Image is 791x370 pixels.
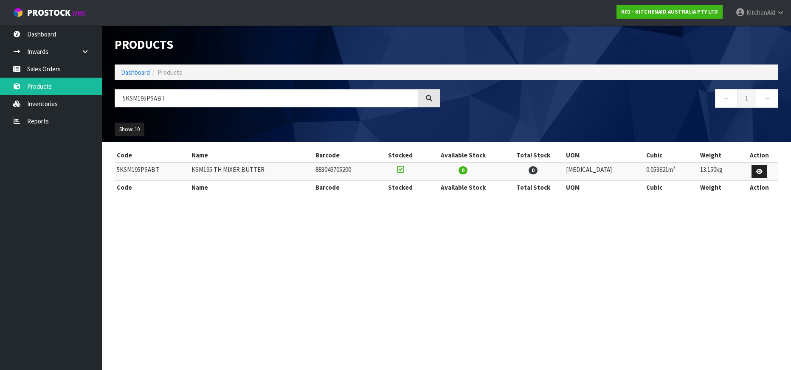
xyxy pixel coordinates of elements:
th: Available Stock [424,181,503,194]
a: → [756,89,778,107]
td: 5KSM195PSABT [115,163,189,181]
h1: Products [115,38,440,52]
td: [MEDICAL_DATA] [564,163,644,181]
th: Cubic [644,149,698,162]
th: Total Stock [503,149,564,162]
small: WMS [72,9,85,17]
th: Weight [698,149,741,162]
span: 0 [529,166,538,174]
span: Products [158,68,182,76]
strong: K01 - KITCHENAID AUSTRALIA PTY LTD [621,8,718,15]
sup: 3 [673,165,676,171]
th: UOM [564,181,644,194]
th: Code [115,181,189,194]
th: Stocked [377,181,424,194]
span: 0 [459,166,467,174]
td: 883049705200 [313,163,377,181]
a: ← [715,89,738,107]
td: KSM195 TH MIXER BUTTER [189,163,313,181]
span: KitchenAid [746,8,775,17]
th: UOM [564,149,644,162]
th: Barcode [313,181,377,194]
img: cube-alt.png [13,7,23,18]
th: Barcode [313,149,377,162]
th: Code [115,149,189,162]
th: Action [741,181,778,194]
th: Available Stock [424,149,503,162]
td: 13.150kg [698,163,741,181]
nav: Page navigation [453,89,779,110]
th: Weight [698,181,741,194]
th: Action [741,149,778,162]
td: 0.053621m [644,163,698,181]
th: Name [189,149,313,162]
a: 1 [737,89,756,107]
a: Dashboard [121,68,150,76]
th: Cubic [644,181,698,194]
th: Total Stock [503,181,564,194]
span: ProStock [27,7,70,18]
input: Search products [115,89,418,107]
button: Show: 10 [115,123,144,136]
th: Name [189,181,313,194]
th: Stocked [377,149,424,162]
